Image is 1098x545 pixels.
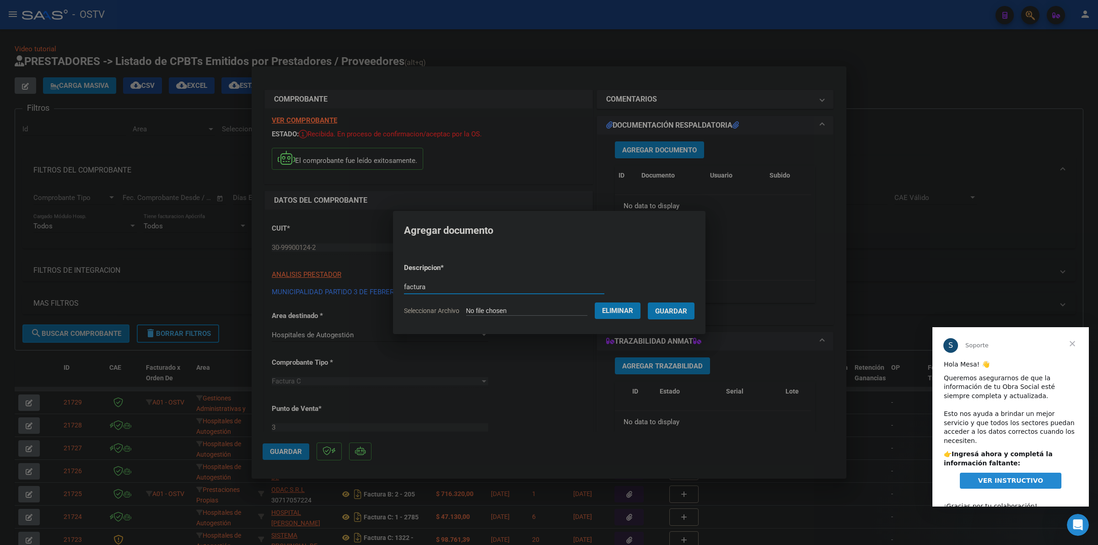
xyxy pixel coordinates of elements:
button: Guardar [648,302,694,319]
h2: Agregar documento [404,222,694,239]
span: Seleccionar Archivo [404,307,459,314]
iframe: Intercom live chat mensaje [932,327,1089,507]
iframe: Intercom live chat [1067,514,1089,536]
div: ¡Gracias por tu colaboración! ​ [11,166,145,193]
span: Guardar [655,307,687,315]
button: Eliminar [595,302,640,319]
p: Descripcion [404,263,491,273]
span: Eliminar [602,307,633,315]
